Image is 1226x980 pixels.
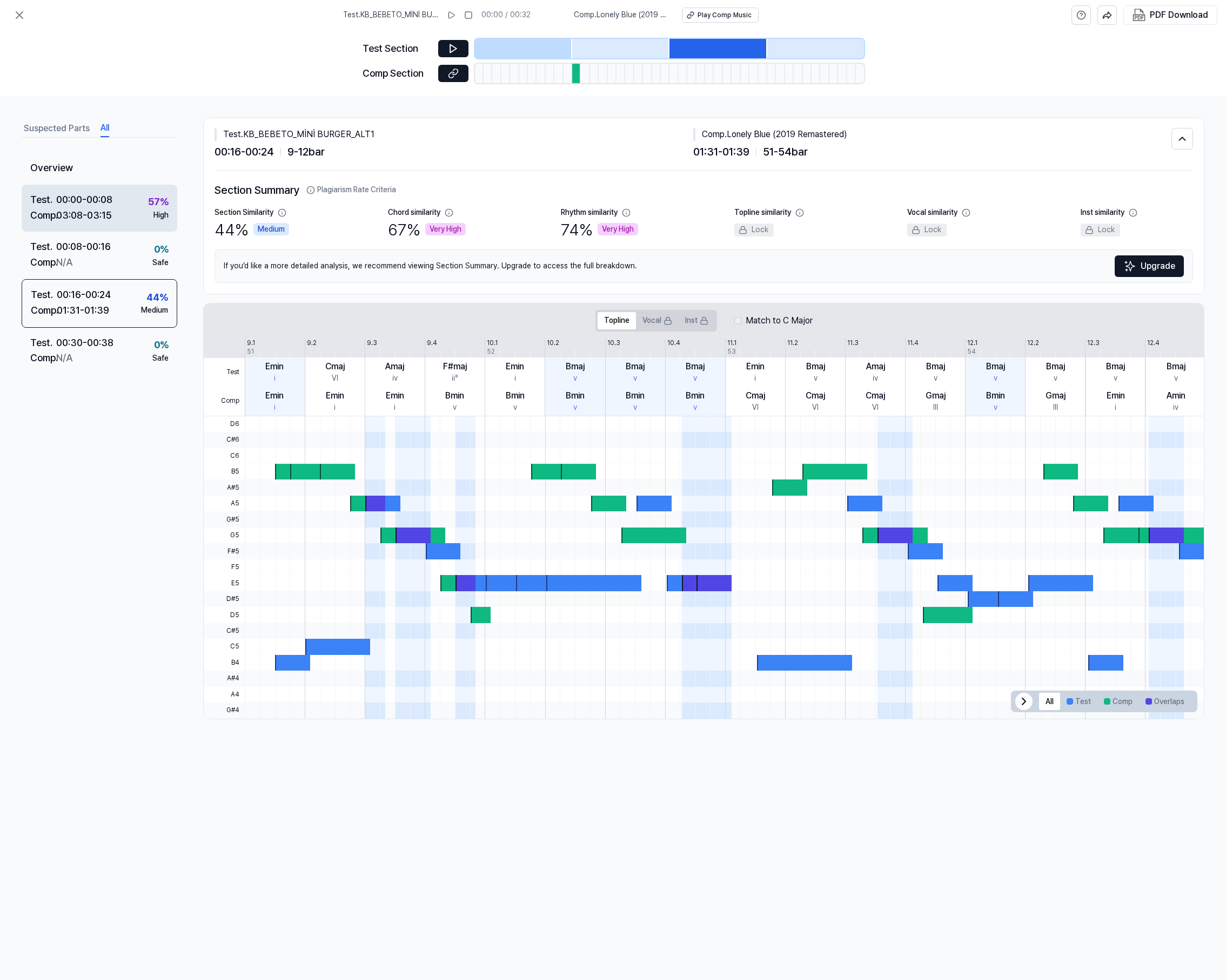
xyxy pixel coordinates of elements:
[933,402,938,413] div: III
[56,350,72,366] div: N/A
[907,224,947,236] div: Lock
[693,402,697,413] div: v
[204,416,245,432] span: D6
[307,339,317,348] div: 9.2
[56,208,112,224] div: 03:08 - 03:15
[986,360,1005,373] div: Bmaj
[986,389,1005,402] div: Bmin
[626,389,645,402] div: Bmin
[1081,224,1120,236] div: Lock
[30,255,56,271] div: Comp .
[265,389,284,402] div: Emin
[693,143,749,160] span: 01:31 - 01:39
[1039,693,1060,710] button: All
[56,335,113,351] div: 00:30 - 00:38
[388,218,466,241] div: 67 %
[427,339,437,348] div: 9.4
[326,389,344,402] div: Emin
[30,208,56,224] div: Comp .
[453,402,457,413] div: v
[1167,389,1185,402] div: Amin
[385,360,404,373] div: Amaj
[814,373,818,384] div: v
[547,339,559,348] div: 10.2
[693,373,697,384] div: v
[1115,255,1184,277] button: Upgrade
[30,335,56,351] div: Test .
[1027,339,1039,348] div: 12.2
[204,687,245,702] span: A4
[367,339,377,348] div: 9.3
[1046,360,1065,373] div: Bmaj
[847,339,859,348] div: 11.3
[215,249,1193,283] div: If you’d like a more detailed analysis, we recommend viewing Section Summary. Upgrade to access t...
[204,387,245,416] span: Comp
[204,448,245,464] span: C6
[204,511,245,527] span: G#5
[994,402,997,413] div: v
[566,389,585,402] div: Bmin
[727,339,736,348] div: 11.1
[513,402,517,413] div: v
[287,143,325,160] span: 9 - 12 bar
[1107,389,1125,402] div: Emin
[734,207,791,218] div: Topline similarity
[872,402,879,413] div: VI
[1114,373,1117,384] div: v
[873,373,878,384] div: iv
[215,143,274,160] span: 00:16 - 00:24
[1053,402,1058,413] div: III
[386,389,404,402] div: Emin
[204,607,245,623] span: D5
[633,402,637,413] div: v
[806,389,825,402] div: Cmaj
[204,432,245,448] span: C#6
[633,373,637,384] div: v
[204,671,245,686] span: A#4
[598,312,636,329] button: Topline
[154,242,169,258] div: 0 %
[1173,402,1178,413] div: iv
[866,360,885,373] div: Amaj
[967,339,977,348] div: 12.1
[204,528,245,543] span: G5
[686,389,705,402] div: Bmin
[152,258,169,268] div: Safe
[487,339,498,348] div: 10.1
[746,314,813,327] label: Match to C Major
[907,207,957,218] div: Vocal similarity
[636,312,679,329] button: Vocal
[866,389,885,402] div: Cmaj
[1097,693,1139,710] button: Comp
[265,360,284,373] div: Emin
[934,373,937,384] div: v
[274,373,276,384] div: i
[253,223,289,236] div: Medium
[452,373,458,384] div: ii°
[215,218,289,241] div: 44 %
[506,389,525,402] div: Bmin
[30,239,56,255] div: Test .
[787,339,798,348] div: 11.2
[334,402,336,413] div: i
[686,360,705,373] div: Bmaj
[56,192,112,208] div: 00:00 - 00:08
[204,639,245,654] span: C5
[57,287,111,303] div: 00:16 - 00:24
[754,373,756,384] div: i
[1106,360,1125,373] div: Bmaj
[425,223,466,236] div: Very High
[561,207,618,218] div: Rhythm similarity
[247,339,255,348] div: 9.1
[56,255,72,271] div: N/A
[573,402,577,413] div: v
[806,360,825,373] div: Bmaj
[573,373,577,384] div: v
[343,10,438,21] span: Test . KB_BEBETO_MİNİ BURGER_ALT1
[204,702,245,718] span: G#4
[598,223,638,236] div: Very High
[204,358,245,387] span: Test
[626,360,645,373] div: Bmaj
[247,347,254,356] div: 51
[204,543,245,559] span: F#5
